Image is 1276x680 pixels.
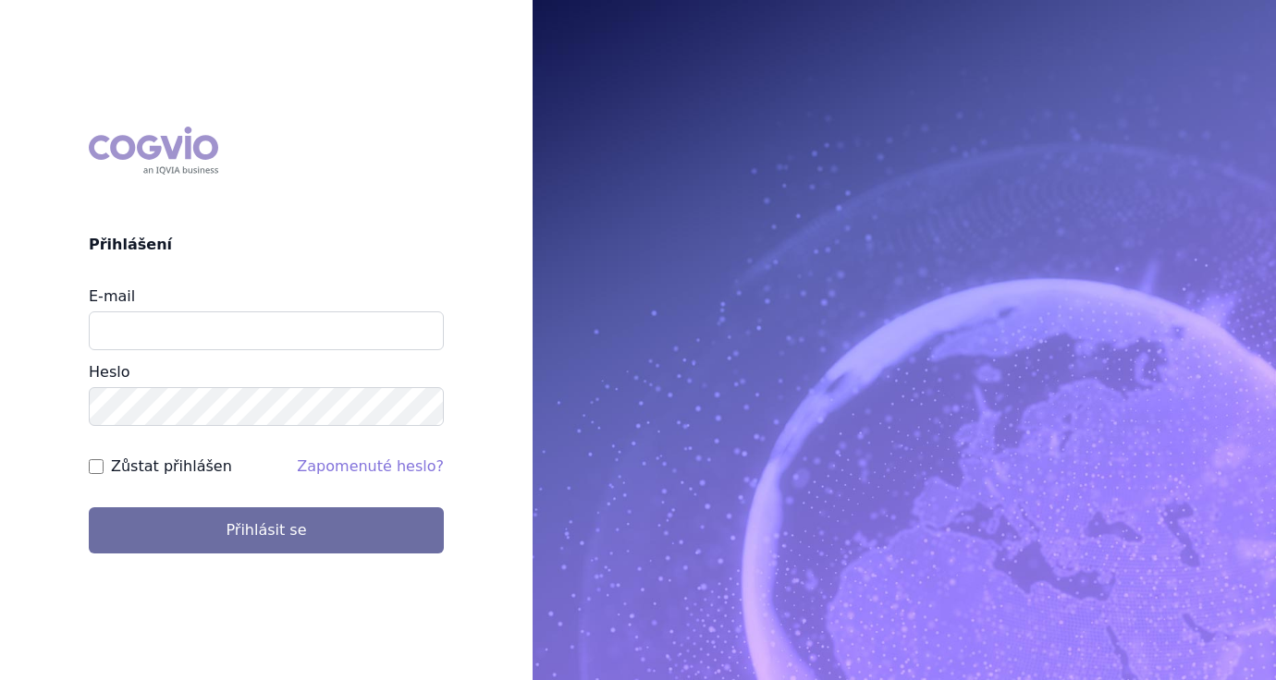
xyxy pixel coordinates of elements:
[89,234,444,256] h2: Přihlášení
[297,457,444,475] a: Zapomenuté heslo?
[89,287,135,305] label: E-mail
[89,127,218,175] div: COGVIO
[111,455,232,478] label: Zůstat přihlášen
[89,363,129,381] label: Heslo
[89,507,444,553] button: Přihlásit se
